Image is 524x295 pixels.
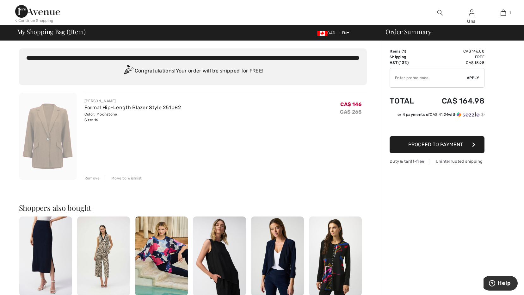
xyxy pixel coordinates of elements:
[19,93,77,180] img: Formal Hip-Length Blazer Style 251082
[106,175,142,181] div: Move to Wishlist
[390,68,467,87] input: Promo code
[484,276,518,292] iframe: Opens a widget where you can find more information
[340,109,361,115] s: CA$ 265
[456,18,487,25] div: Una
[84,104,181,110] a: Formal Hip-Length Blazer Style 251082
[317,31,338,35] span: CAD
[390,136,484,153] button: Proceed to Payment
[424,48,484,54] td: CA$ 146.00
[424,90,484,112] td: CA$ 164.98
[390,120,484,134] iframe: PayPal-paypal
[398,112,484,117] div: or 4 payments of with
[17,28,86,35] span: My Shopping Bag ( Item)
[342,31,350,35] span: EN
[378,28,520,35] div: Order Summary
[488,9,519,16] a: 1
[15,18,53,23] div: < Continue Shopping
[424,54,484,60] td: Free
[430,112,448,117] span: CA$ 41.24
[69,27,71,35] span: 1
[84,111,181,123] div: Color: Moonstone Size: 16
[27,65,359,78] div: Congratulations! Your order will be shipped for FREE!
[390,54,424,60] td: Shipping
[84,175,100,181] div: Remove
[501,9,506,16] img: My Bag
[390,90,424,112] td: Total
[19,204,367,211] h2: Shoppers also bought
[424,60,484,66] td: CA$ 18.98
[122,65,135,78] img: Congratulation2.svg
[340,101,361,107] span: CA$ 146
[403,49,405,53] span: 1
[317,31,327,36] img: Canadian Dollar
[457,112,479,117] img: Sezzle
[437,9,443,16] img: search the website
[390,60,424,66] td: HST (13%)
[84,98,181,104] div: [PERSON_NAME]
[390,48,424,54] td: Items ( )
[390,158,484,164] div: Duty & tariff-free | Uninterrupted shipping
[15,5,60,18] img: 1ère Avenue
[390,112,484,120] div: or 4 payments ofCA$ 41.24withSezzle Click to learn more about Sezzle
[469,9,474,16] a: Sign In
[408,141,463,147] span: Proceed to Payment
[509,10,511,16] span: 1
[469,9,474,16] img: My Info
[467,75,479,81] span: Apply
